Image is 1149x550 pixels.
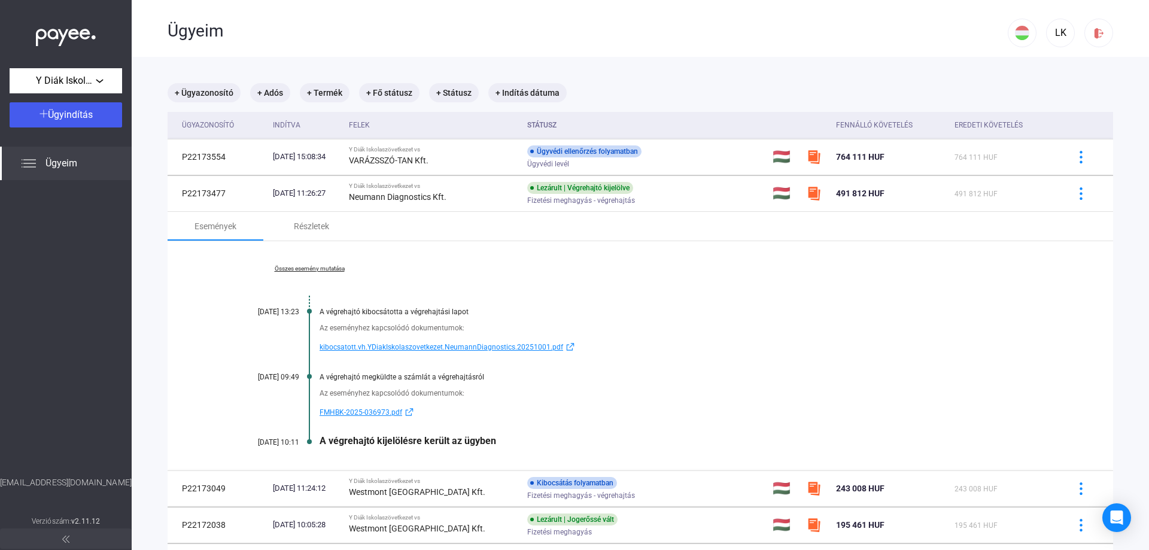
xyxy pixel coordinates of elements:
[1050,26,1071,40] div: LK
[320,405,402,420] span: FMHBK-2025-036973.pdf
[320,405,1053,420] a: FMHBK-2025-036973.pdfexternal-link-blue
[1015,26,1029,40] img: HU
[807,186,821,200] img: szamlazzhu-mini
[527,182,633,194] div: Lezárult | Végrehajtó kijelölve
[349,192,446,202] strong: Neumann Diagnostics Kft.
[349,146,518,153] div: Y Diák Iskolaszövetkezet vs
[527,488,635,503] span: Fizetési meghagyás - végrehajtás
[45,156,77,171] span: Ügyeim
[320,322,1053,334] div: Az eseményhez kapcsolódó dokumentumok:
[320,435,1053,446] div: A végrehajtó kijelölésre került az ügyben
[836,152,884,162] span: 764 111 HUF
[349,487,485,497] strong: Westmont [GEOGRAPHIC_DATA] Kft.
[62,536,69,543] img: arrow-double-left-grey.svg
[273,187,339,199] div: [DATE] 11:26:27
[182,118,234,132] div: Ügyazonosító
[227,308,299,316] div: [DATE] 13:23
[1068,476,1093,501] button: more-blue
[349,524,485,533] strong: Westmont [GEOGRAPHIC_DATA] Kft.
[273,118,339,132] div: Indítva
[320,340,1053,354] a: kibocsatott.vh.YDiakIskolaszovetkezet.NeumannDiagnostics.20251001.pdfexternal-link-blue
[320,373,1053,381] div: A végrehajtó megküldte a számlát a végrehajtásról
[1102,503,1131,532] div: Open Intercom Messenger
[527,193,635,208] span: Fizetési meghagyás - végrehajtás
[1075,151,1087,163] img: more-blue
[955,521,998,530] span: 195 461 HUF
[273,118,300,132] div: Indítva
[1008,19,1036,47] button: HU
[807,518,821,532] img: szamlazzhu-mini
[1084,19,1113,47] button: logout-red
[768,507,801,543] td: 🇭🇺
[273,151,339,163] div: [DATE] 15:08:34
[194,219,236,233] div: Események
[1068,181,1093,206] button: more-blue
[168,175,268,211] td: P22173477
[1093,27,1105,39] img: logout-red
[168,139,268,175] td: P22173554
[402,408,417,417] img: external-link-blue
[563,342,577,351] img: external-link-blue
[349,514,518,521] div: Y Diák Iskolaszövetkezet vs
[349,118,370,132] div: Felek
[527,157,569,171] span: Ügyvédi levél
[768,470,801,506] td: 🇭🇺
[10,102,122,127] button: Ügyindítás
[955,190,998,198] span: 491 812 HUF
[1075,187,1087,200] img: more-blue
[273,519,339,531] div: [DATE] 10:05:28
[22,156,36,171] img: list.svg
[955,153,998,162] span: 764 111 HUF
[300,83,349,102] mat-chip: + Termék
[168,470,268,506] td: P22173049
[168,507,268,543] td: P22172038
[1068,512,1093,537] button: more-blue
[168,21,1008,41] div: Ügyeim
[320,340,563,354] span: kibocsatott.vh.YDiakIskolaszovetkezet.NeumannDiagnostics.20251001.pdf
[227,265,391,272] a: Összes esemény mutatása
[349,156,428,165] strong: VARÁZSSZÓ-TAN Kft.
[273,482,339,494] div: [DATE] 11:24:12
[807,150,821,164] img: szamlazzhu-mini
[320,308,1053,316] div: A végrehajtó kibocsátotta a végrehajtási lapot
[250,83,290,102] mat-chip: + Adós
[488,83,567,102] mat-chip: + Indítás dátuma
[527,513,618,525] div: Lezárult | Jogerőssé vált
[71,517,100,525] strong: v2.11.12
[48,109,93,120] span: Ügyindítás
[527,145,642,157] div: Ügyvédi ellenőrzés folyamatban
[182,118,263,132] div: Ügyazonosító
[807,481,821,496] img: szamlazzhu-mini
[836,118,945,132] div: Fennálló követelés
[522,112,768,139] th: Státusz
[294,219,329,233] div: Részletek
[429,83,479,102] mat-chip: + Státusz
[36,74,96,88] span: Y Diák Iskolaszövetkezet
[227,373,299,381] div: [DATE] 09:49
[955,118,1053,132] div: Eredeti követelés
[359,83,420,102] mat-chip: + Fő státusz
[527,477,617,489] div: Kibocsátás folyamatban
[1046,19,1075,47] button: LK
[836,189,884,198] span: 491 812 HUF
[349,183,518,190] div: Y Diák Iskolaszövetkezet vs
[349,118,518,132] div: Felek
[768,139,801,175] td: 🇭🇺
[1068,144,1093,169] button: more-blue
[955,485,998,493] span: 243 008 HUF
[36,22,96,47] img: white-payee-white-dot.svg
[168,83,241,102] mat-chip: + Ügyazonosító
[1075,519,1087,531] img: more-blue
[320,387,1053,399] div: Az eseményhez kapcsolódó dokumentumok:
[768,175,801,211] td: 🇭🇺
[836,118,913,132] div: Fennálló követelés
[836,520,884,530] span: 195 461 HUF
[349,478,518,485] div: Y Diák Iskolaszövetkezet vs
[955,118,1023,132] div: Eredeti követelés
[836,484,884,493] span: 243 008 HUF
[1075,482,1087,495] img: more-blue
[39,110,48,118] img: plus-white.svg
[527,525,592,539] span: Fizetési meghagyás
[10,68,122,93] button: Y Diák Iskolaszövetkezet
[227,438,299,446] div: [DATE] 10:11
